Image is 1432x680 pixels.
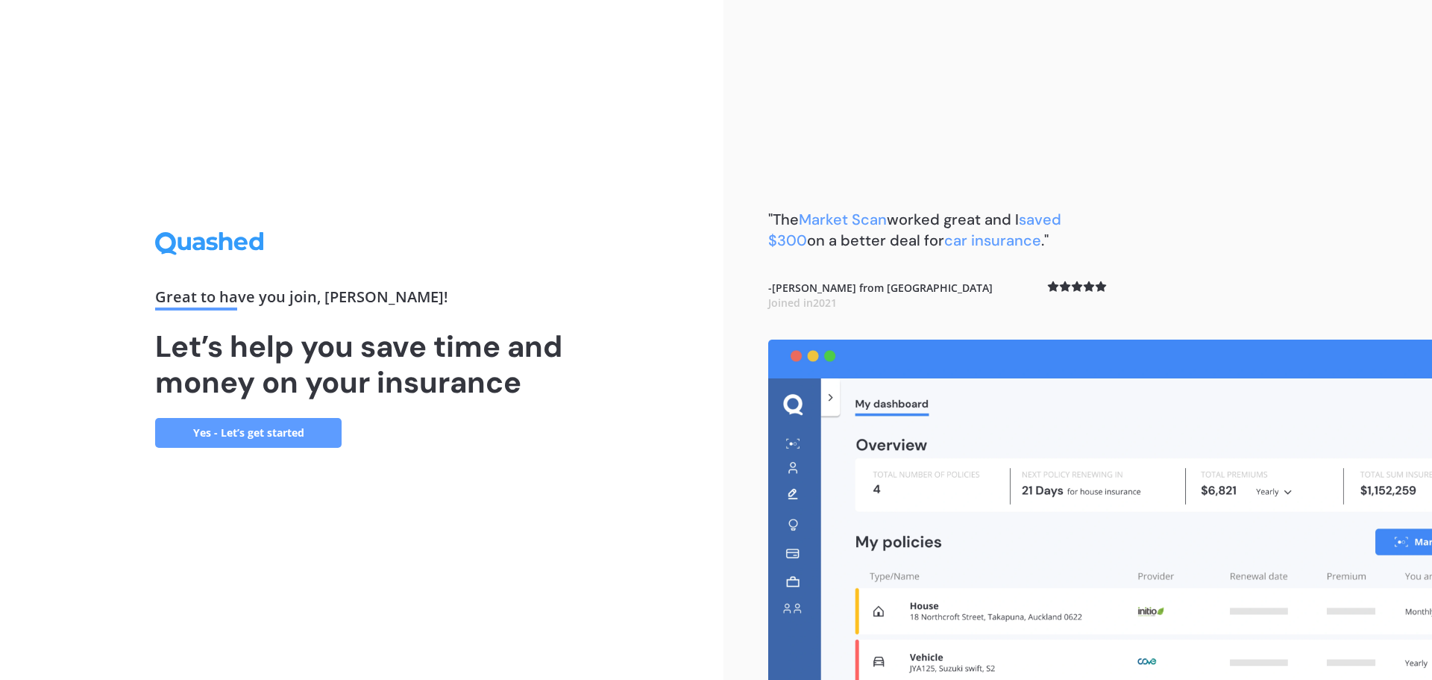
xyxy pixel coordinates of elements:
[799,210,887,229] span: Market Scan
[155,328,568,400] h1: Let’s help you save time and money on your insurance
[768,340,1432,680] img: dashboard.webp
[768,296,837,310] span: Joined in 2021
[155,290,568,311] div: Great to have you join , [PERSON_NAME] !
[944,231,1041,250] span: car insurance
[768,210,1061,250] span: saved $300
[768,281,993,310] b: - [PERSON_NAME] from [GEOGRAPHIC_DATA]
[155,418,342,448] a: Yes - Let’s get started
[768,210,1061,250] b: "The worked great and I on a better deal for ."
